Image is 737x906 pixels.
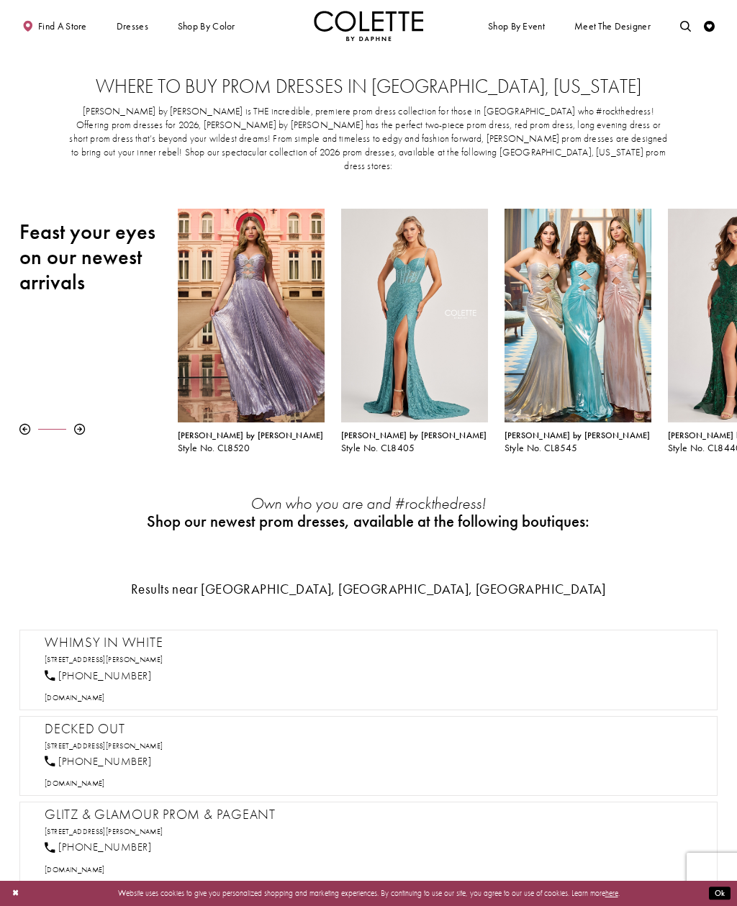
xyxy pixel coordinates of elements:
[505,430,651,441] span: [PERSON_NAME] by [PERSON_NAME]
[341,431,488,454] div: Colette by Daphne Style No. CL8405
[117,21,148,32] span: Dresses
[114,11,151,41] span: Dresses
[19,219,161,295] h2: Feast your eyes on our newest arrivals
[485,11,547,41] span: Shop By Event
[178,442,250,454] span: Style No. CL8520
[505,442,578,454] span: Style No. CL8545
[250,493,486,514] em: Own who you are and #rockthedress!
[45,865,105,874] a: Opens in new tab
[169,201,333,462] div: Colette by Daphne Style No. CL8520
[574,21,651,32] span: Meet the designer
[505,209,651,422] a: Visit Colette by Daphne Style No. CL8545 Page
[45,693,105,702] span: [DOMAIN_NAME]
[605,888,618,898] a: here
[143,512,594,530] h2: Shop our newest prom dresses, available at the following boutiques:
[314,11,423,41] a: Visit Home Page
[178,209,325,422] a: Visit Colette by Daphne Style No. CL8520 Page
[58,840,151,854] span: [PHONE_NUMBER]
[341,442,415,454] span: Style No. CL8405
[701,11,718,41] a: Check Wishlist
[178,21,235,32] span: Shop by color
[45,721,703,738] h2: Decked Out
[45,754,151,769] a: [PHONE_NUMBER]
[38,21,87,32] span: Find a store
[333,201,496,462] div: Colette by Daphne Style No. CL8405
[45,827,163,836] a: Opens in new tab
[175,11,238,41] span: Shop by color
[45,779,105,788] span: [DOMAIN_NAME]
[45,807,703,823] h2: Glitz & Glamour Prom & Pageant
[45,669,151,683] a: [PHONE_NUMBER]
[709,887,731,900] button: Submit Dialog
[314,11,423,41] img: Colette by Daphne
[45,655,163,664] a: Opens in new tab
[45,693,105,702] a: Opens in new tab
[178,430,324,441] span: [PERSON_NAME] by [PERSON_NAME]
[45,779,105,788] a: Opens in new tab
[58,669,151,683] span: [PHONE_NUMBER]
[488,21,545,32] span: Shop By Event
[19,11,89,41] a: Find a store
[78,886,659,900] p: Website uses cookies to give you personalized shopping and marketing experiences. By continuing t...
[341,430,487,441] span: [PERSON_NAME] by [PERSON_NAME]
[45,840,151,854] a: [PHONE_NUMBER]
[571,11,654,41] a: Meet the designer
[45,865,105,874] span: [DOMAIN_NAME]
[341,209,488,422] a: Visit Colette by Daphne Style No. CL8405 Page
[6,884,24,903] button: Close Dialog
[41,76,695,97] h2: Where to buy prom dresses in [GEOGRAPHIC_DATA], [US_STATE]
[178,431,325,454] div: Colette by Daphne Style No. CL8520
[58,754,151,769] span: [PHONE_NUMBER]
[505,431,651,454] div: Colette by Daphne Style No. CL8545
[68,105,670,173] p: [PERSON_NAME] by [PERSON_NAME] is THE incredible, premiere prom dress collection for those in [GE...
[677,11,694,41] a: Toggle search
[45,741,163,751] a: Opens in new tab
[496,201,659,462] div: Colette by Daphne Style No. CL8545
[19,582,718,597] h3: Results near [GEOGRAPHIC_DATA], [GEOGRAPHIC_DATA], [GEOGRAPHIC_DATA]
[45,635,703,651] h2: Whimsy In White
